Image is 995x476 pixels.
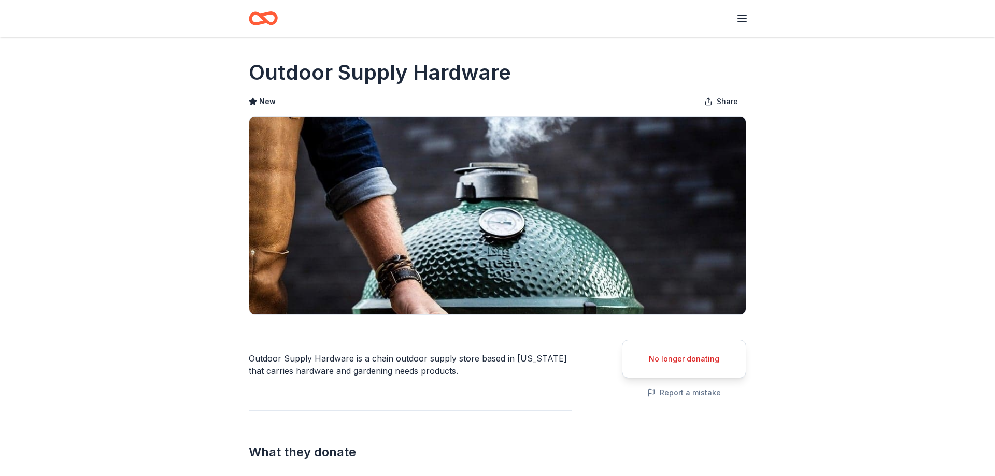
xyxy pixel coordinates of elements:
button: Report a mistake [647,386,721,399]
img: Image for Outdoor Supply Hardware [249,117,746,314]
h1: Outdoor Supply Hardware [249,58,511,87]
div: Outdoor Supply Hardware is a chain outdoor supply store based in [US_STATE] that carries hardware... [249,352,572,377]
h2: What they donate [249,444,572,460]
a: Home [249,6,278,31]
span: Share [717,95,738,108]
div: No longer donating [635,353,733,365]
span: New [259,95,276,108]
button: Share [696,91,746,112]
